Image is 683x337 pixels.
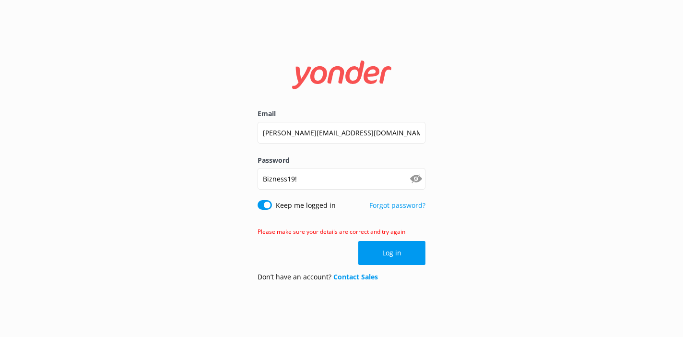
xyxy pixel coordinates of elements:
button: Show password [406,169,425,189]
button: Log in [358,241,425,265]
a: Forgot password? [369,201,425,210]
label: Email [258,108,425,119]
a: Contact Sales [333,272,378,281]
input: user@emailaddress.com [258,122,425,144]
p: Don’t have an account? [258,272,378,282]
label: Keep me logged in [276,200,336,211]
span: Please make sure your details are correct and try again [258,228,405,236]
label: Password [258,155,425,166]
